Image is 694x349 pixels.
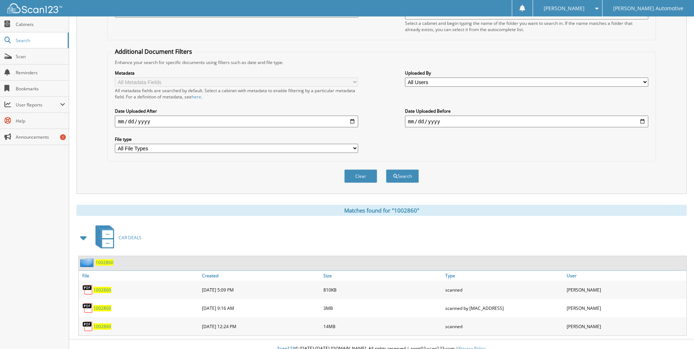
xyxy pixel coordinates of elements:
[79,271,200,281] a: File
[613,6,683,11] span: [PERSON_NAME] Automotive
[16,37,64,44] span: Search
[16,118,65,124] span: Help
[565,271,686,281] a: User
[93,323,111,330] a: 1002860
[16,70,65,76] span: Reminders
[95,259,113,266] a: 1002860
[344,169,377,183] button: Clear
[443,271,565,281] a: Type
[200,271,322,281] a: Created
[443,319,565,334] div: scanned
[93,305,111,311] a: 1002860
[565,282,686,297] div: [PERSON_NAME]
[16,53,65,60] span: Scan
[200,301,322,315] div: [DATE] 9:16 AM
[76,205,687,216] div: Matches found for "1002860"
[322,319,443,334] div: 14MB
[115,108,358,114] label: Date Uploaded After
[80,258,95,267] img: folder2.png
[565,319,686,334] div: [PERSON_NAME]
[405,108,648,114] label: Date Uploaded Before
[115,87,358,100] div: All metadata fields are searched by default. Select a cabinet with metadata to enable filtering b...
[565,301,686,315] div: [PERSON_NAME]
[115,116,358,127] input: start
[93,287,111,293] a: 1002860
[405,70,648,76] label: Uploaded By
[82,284,93,295] img: PDF.png
[443,301,565,315] div: scanned by [MAC_ADDRESS]
[119,234,142,241] span: CAR DEALS
[192,94,201,100] a: here
[16,134,65,140] span: Announcements
[91,223,142,252] a: CAR DEALS
[544,6,585,11] span: [PERSON_NAME]
[16,102,60,108] span: User Reports
[386,169,419,183] button: Search
[322,271,443,281] a: Size
[405,20,648,33] div: Select a cabinet and begin typing the name of the folder you want to search in. If the name match...
[322,301,443,315] div: 3MB
[115,136,358,142] label: File type
[60,134,66,140] div: 1
[657,314,694,349] iframe: Chat Widget
[322,282,443,297] div: 810KB
[443,282,565,297] div: scanned
[82,303,93,314] img: PDF.png
[16,86,65,92] span: Bookmarks
[111,48,196,56] legend: Additional Document Filters
[82,321,93,332] img: PDF.png
[200,282,322,297] div: [DATE] 5:09 PM
[16,21,65,27] span: Cabinets
[405,116,648,127] input: end
[200,319,322,334] div: [DATE] 12:24 PM
[111,59,652,65] div: Enhance your search for specific documents using filters such as date and file type.
[115,70,358,76] label: Metadata
[7,3,62,13] img: scan123-logo-white.svg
